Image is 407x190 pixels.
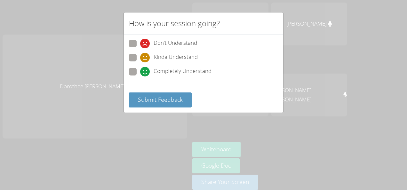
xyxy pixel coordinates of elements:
[138,96,183,103] span: Submit Feedback
[154,53,198,62] span: Kinda Understand
[129,92,192,107] button: Submit Feedback
[154,67,211,76] span: Completely Understand
[129,18,220,29] h2: How is your session going?
[154,39,197,48] span: Don't Understand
